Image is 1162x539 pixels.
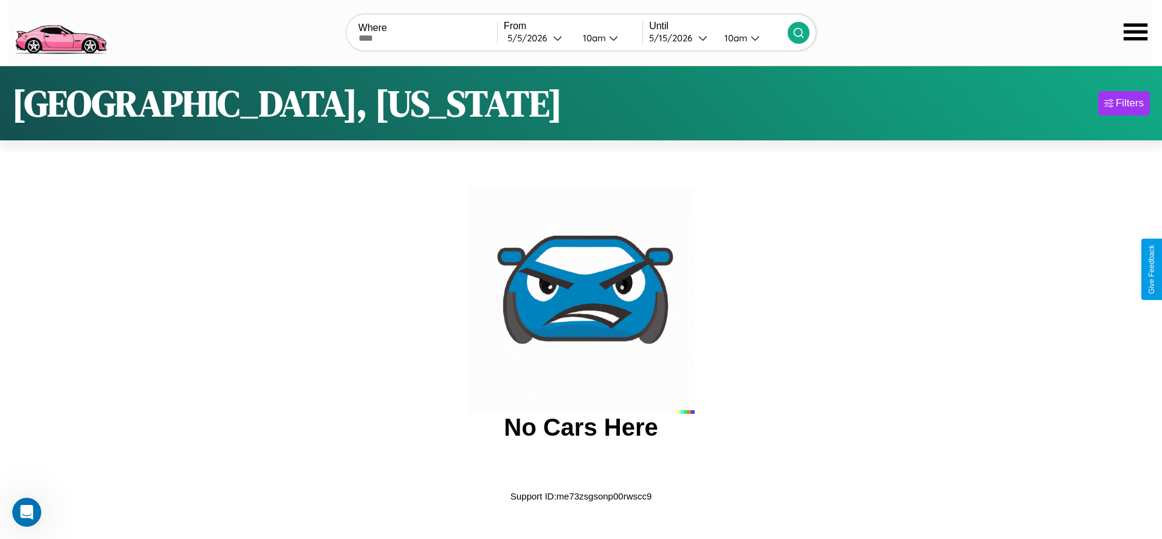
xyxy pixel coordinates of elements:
[1098,91,1150,115] button: Filters
[467,187,695,414] img: car
[12,78,562,128] h1: [GEOGRAPHIC_DATA], [US_STATE]
[511,488,652,504] p: Support ID: me73zsgsonp00rwscc9
[504,21,642,32] label: From
[1116,97,1144,109] div: Filters
[718,32,751,44] div: 10am
[9,6,112,57] img: logo
[715,32,788,44] button: 10am
[573,32,642,44] button: 10am
[504,32,573,44] button: 5/5/2026
[359,22,497,33] label: Where
[649,21,788,32] label: Until
[577,32,609,44] div: 10am
[507,32,553,44] div: 5 / 5 / 2026
[649,32,698,44] div: 5 / 15 / 2026
[1147,245,1156,294] div: Give Feedback
[504,414,658,441] h2: No Cars Here
[12,498,41,527] iframe: Intercom live chat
